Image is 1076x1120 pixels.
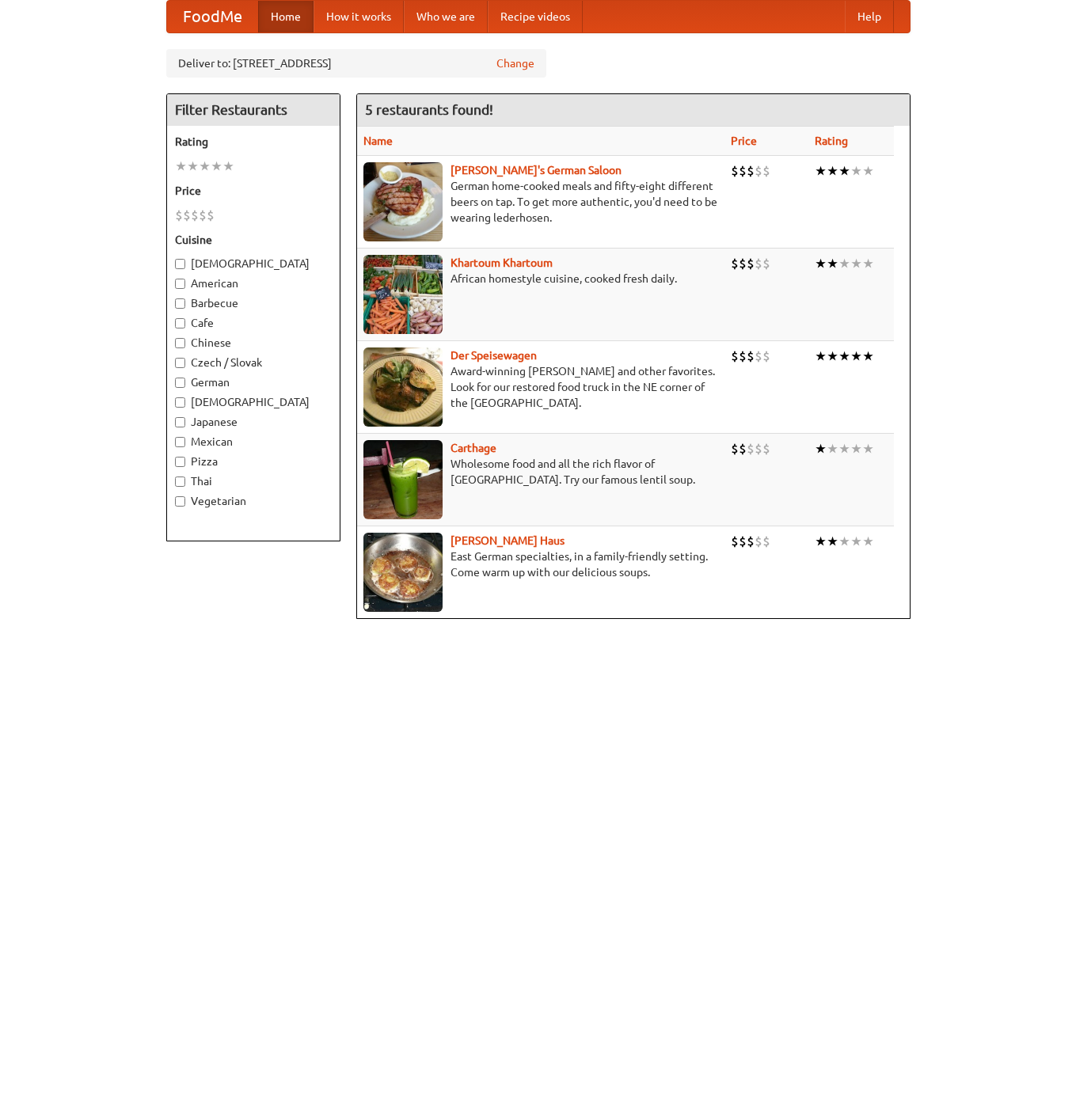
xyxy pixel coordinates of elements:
[747,162,755,180] li: $
[175,473,332,489] label: Thai
[175,158,187,175] li: ★
[451,164,622,177] a: [PERSON_NAME]'s German Saloon
[363,178,718,226] p: German home-cooked meals and fifty-eight different beers on tap. To get more authentic, you'd nee...
[488,1,583,32] a: Recipe videos
[451,534,565,547] a: [PERSON_NAME] Haus
[762,347,770,365] li: $
[762,440,770,457] li: $
[175,358,185,368] input: Czech / Slovak
[747,347,755,365] li: $
[850,440,862,457] li: ★
[258,1,314,32] a: Home
[175,437,185,447] input: Mexican
[731,347,739,365] li: $
[363,347,443,427] img: speisewagen.jpg
[175,256,332,271] label: [DEMOGRAPHIC_DATA]
[827,162,838,180] li: ★
[175,335,332,351] label: Chinese
[755,162,762,180] li: $
[199,207,207,224] li: $
[175,134,332,150] h5: Rating
[363,255,443,334] img: khartoum.jpg
[731,135,757,147] a: Price
[222,158,234,175] li: ★
[167,1,258,32] a: FoodMe
[175,279,185,289] input: American
[175,378,185,388] input: German
[199,158,211,175] li: ★
[211,158,222,175] li: ★
[755,255,762,272] li: $
[827,255,838,272] li: ★
[815,255,827,272] li: ★
[175,259,185,269] input: [DEMOGRAPHIC_DATA]
[187,158,199,175] li: ★
[862,347,874,365] li: ★
[731,255,739,272] li: $
[363,533,443,612] img: kohlhaus.jpg
[815,135,848,147] a: Rating
[739,440,747,457] li: $
[827,440,838,457] li: ★
[838,440,850,457] li: ★
[175,493,332,509] label: Vegetarian
[731,440,739,457] li: $
[175,183,332,199] h5: Price
[167,94,340,126] h4: Filter Restaurants
[755,533,762,550] li: $
[166,49,546,78] div: Deliver to: [STREET_ADDRESS]
[747,255,755,272] li: $
[451,256,553,269] a: Khartoum Khartoum
[762,255,770,272] li: $
[838,347,850,365] li: ★
[175,457,185,467] input: Pizza
[175,394,332,410] label: [DEMOGRAPHIC_DATA]
[314,1,404,32] a: How it works
[175,275,332,291] label: American
[207,207,215,224] li: $
[363,363,718,411] p: Award-winning [PERSON_NAME] and other favorites. Look for our restored food truck in the NE corne...
[175,298,185,309] input: Barbecue
[175,374,332,390] label: German
[850,162,862,180] li: ★
[496,55,534,71] a: Change
[755,440,762,457] li: $
[845,1,894,32] a: Help
[191,207,199,224] li: $
[404,1,488,32] a: Who we are
[739,255,747,272] li: $
[451,349,537,362] a: Der Speisewagen
[363,271,718,287] p: African homestyle cuisine, cooked fresh daily.
[183,207,191,224] li: $
[862,440,874,457] li: ★
[815,533,827,550] li: ★
[850,347,862,365] li: ★
[451,442,496,454] a: Carthage
[747,440,755,457] li: $
[838,162,850,180] li: ★
[365,102,493,117] ng-pluralize: 5 restaurants found!
[175,434,332,450] label: Mexican
[175,454,332,469] label: Pizza
[731,533,739,550] li: $
[850,255,862,272] li: ★
[827,533,838,550] li: ★
[175,318,185,328] input: Cafe
[838,533,850,550] li: ★
[175,338,185,348] input: Chinese
[762,162,770,180] li: $
[175,232,332,248] h5: Cuisine
[175,414,332,430] label: Japanese
[762,533,770,550] li: $
[739,162,747,180] li: $
[175,355,332,370] label: Czech / Slovak
[862,533,874,550] li: ★
[827,347,838,365] li: ★
[815,440,827,457] li: ★
[363,440,443,519] img: carthage.jpg
[815,162,827,180] li: ★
